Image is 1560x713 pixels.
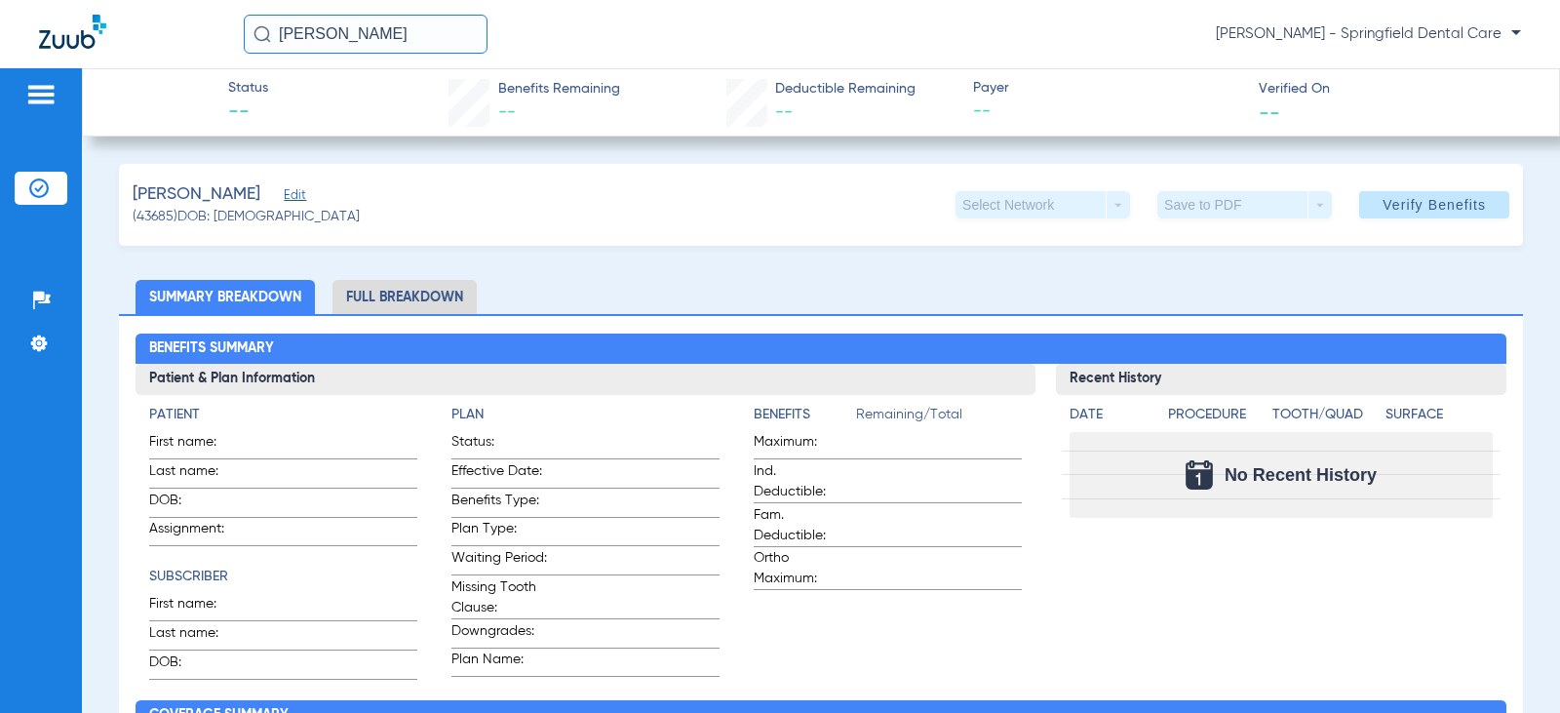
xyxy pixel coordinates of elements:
[149,405,417,425] h4: Patient
[754,432,849,458] span: Maximum:
[775,103,793,121] span: --
[451,650,547,676] span: Plan Name:
[754,548,849,589] span: Ortho Maximum:
[332,280,477,314] li: Full Breakdown
[136,334,1505,365] h2: Benefits Summary
[451,405,720,425] h4: Plan
[1168,405,1265,432] app-breakdown-title: Procedure
[1186,460,1213,490] img: Calendar
[149,432,245,458] span: First name:
[1259,79,1528,99] span: Verified On
[149,653,245,679] span: DOB:
[973,78,1242,99] span: Payer
[451,432,547,458] span: Status:
[1056,364,1505,395] h3: Recent History
[1070,405,1151,425] h4: Date
[1383,197,1486,213] span: Verify Benefits
[754,405,856,425] h4: Benefits
[754,405,856,432] app-breakdown-title: Benefits
[775,79,916,99] span: Deductible Remaining
[149,567,417,587] h4: Subscriber
[228,78,268,99] span: Status
[1385,405,1492,432] app-breakdown-title: Surface
[149,623,245,650] span: Last name:
[451,461,547,488] span: Effective Date:
[1272,405,1379,425] h4: Tooth/Quad
[973,99,1242,124] span: --
[136,364,1035,395] h3: Patient & Plan Information
[1359,191,1509,218] button: Verify Benefits
[498,103,516,121] span: --
[754,461,849,502] span: Ind. Deductible:
[25,83,57,106] img: hamburger-icon
[451,577,547,618] span: Missing Tooth Clause:
[451,519,547,545] span: Plan Type:
[284,188,301,207] span: Edit
[253,25,271,43] img: Search Icon
[754,505,849,546] span: Fam. Deductible:
[1225,465,1377,485] span: No Recent History
[149,519,245,545] span: Assignment:
[1259,101,1280,122] span: --
[39,15,106,49] img: Zuub Logo
[1272,405,1379,432] app-breakdown-title: Tooth/Quad
[1216,24,1521,44] span: [PERSON_NAME] - Springfield Dental Care
[244,15,487,54] input: Search for patients
[133,207,360,227] span: (43685) DOB: [DEMOGRAPHIC_DATA]
[149,461,245,488] span: Last name:
[1385,405,1492,425] h4: Surface
[451,621,547,648] span: Downgrades:
[856,405,1022,432] span: Remaining/Total
[451,491,547,517] span: Benefits Type:
[149,491,245,517] span: DOB:
[133,182,260,207] span: [PERSON_NAME]
[149,594,245,620] span: First name:
[451,548,547,574] span: Waiting Period:
[1168,405,1265,425] h4: Procedure
[498,79,620,99] span: Benefits Remaining
[228,99,268,127] span: --
[1070,405,1151,432] app-breakdown-title: Date
[136,280,315,314] li: Summary Breakdown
